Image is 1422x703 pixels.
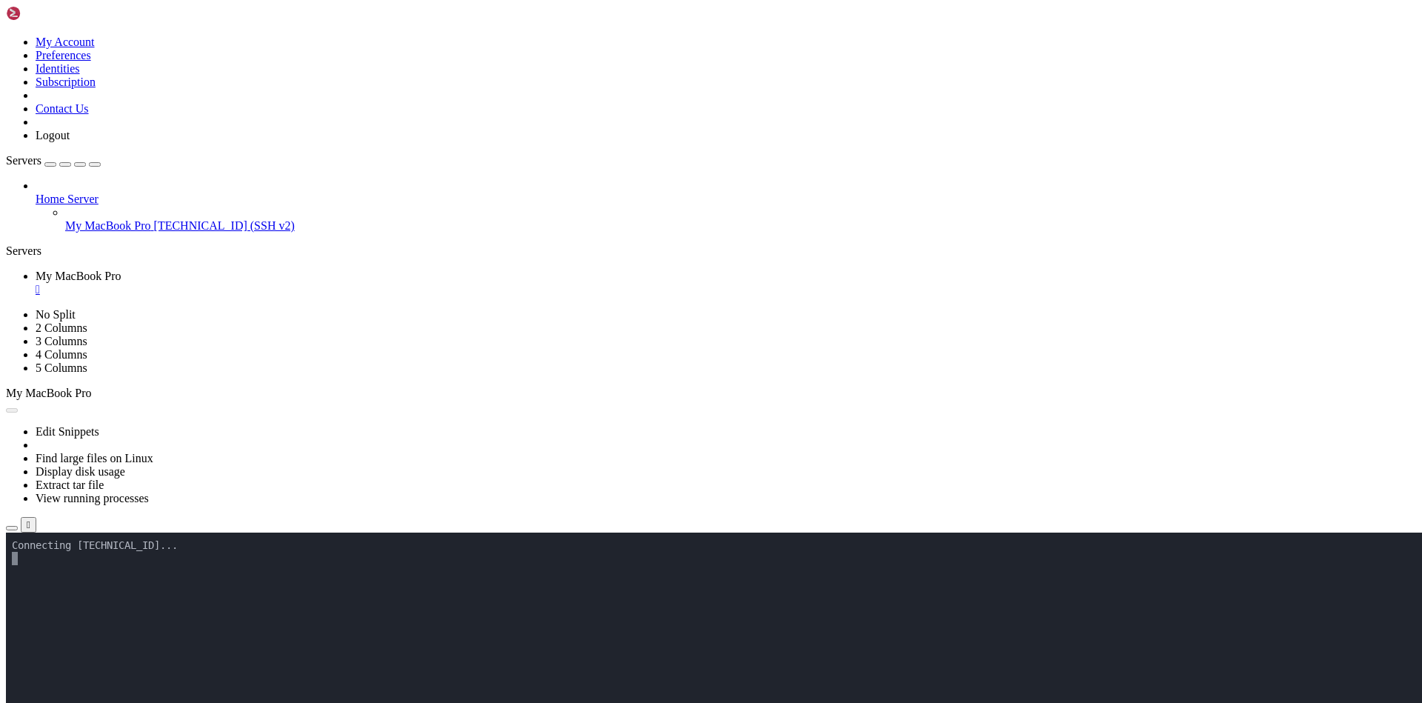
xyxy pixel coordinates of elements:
div: Servers [6,244,1416,258]
span: My MacBook Pro [65,219,151,232]
a: Extract tar file [36,479,104,491]
a: 5 Columns [36,362,87,374]
a: Identities [36,62,80,75]
span: My MacBook Pro [6,387,92,399]
x-row: Connecting [TECHNICAL_ID]... [6,6,1231,19]
a: Servers [6,154,101,167]
a: Display disk usage [36,465,125,478]
a: Home Server [36,193,1416,206]
li: My MacBook Pro [TECHNICAL_ID] (SSH v2) [65,206,1416,233]
a: Subscription [36,76,96,88]
span: Servers [6,154,41,167]
a: Find large files on Linux [36,452,153,464]
span: [TECHNICAL_ID] (SSH v2) [154,219,295,232]
a: 2 Columns [36,321,87,334]
button:  [21,517,36,533]
a: Contact Us [36,102,89,115]
a: Preferences [36,49,91,61]
a:  [36,283,1416,296]
a: View running processes [36,492,149,504]
a: 3 Columns [36,335,87,347]
a: My MacBook Pro [36,270,1416,296]
a: Logout [36,129,70,141]
span: My MacBook Pro [36,270,121,282]
img: Shellngn [6,6,91,21]
a: No Split [36,308,76,321]
div:  [27,519,30,530]
a: 4 Columns [36,348,87,361]
li: Home Server [36,179,1416,233]
span: Home Server [36,193,99,205]
a: My Account [36,36,95,48]
a: My MacBook Pro [TECHNICAL_ID] (SSH v2) [65,219,1416,233]
a: Edit Snippets [36,425,99,438]
div: (0, 1) [6,19,12,33]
